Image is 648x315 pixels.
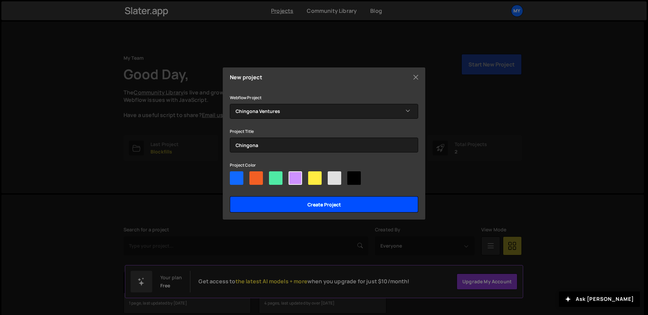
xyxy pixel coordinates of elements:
label: Webflow Project [230,94,262,101]
label: Project Title [230,128,254,135]
button: Close [411,72,421,82]
button: Ask [PERSON_NAME] [559,291,640,307]
input: Project name [230,138,418,152]
label: Project Color [230,162,256,169]
input: Create project [230,196,418,212]
h5: New project [230,75,262,80]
